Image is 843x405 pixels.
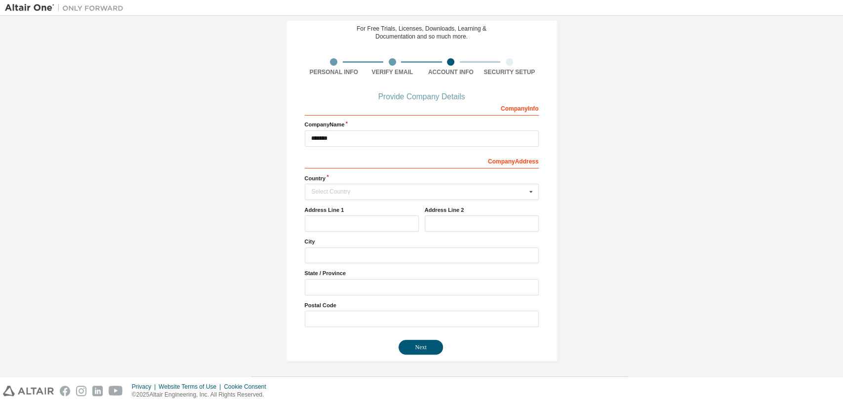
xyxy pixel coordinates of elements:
label: Country [305,174,539,182]
label: Company Name [305,121,539,128]
div: Cookie Consent [224,383,272,391]
img: youtube.svg [109,386,123,396]
img: instagram.svg [76,386,86,396]
label: City [305,238,539,245]
label: Address Line 2 [425,206,539,214]
div: Verify Email [363,68,422,76]
img: altair_logo.svg [3,386,54,396]
div: Personal Info [305,68,363,76]
label: Postal Code [305,301,539,309]
p: © 2025 Altair Engineering, Inc. All Rights Reserved. [132,391,272,399]
img: Altair One [5,3,128,13]
img: facebook.svg [60,386,70,396]
div: For Free Trials, Licenses, Downloads, Learning & Documentation and so much more. [357,25,486,40]
div: Website Terms of Use [159,383,224,391]
div: Privacy [132,383,159,391]
label: State / Province [305,269,539,277]
div: Company Info [305,100,539,116]
img: linkedin.svg [92,386,103,396]
label: Address Line 1 [305,206,419,214]
div: Select Country [312,189,526,195]
div: Security Setup [480,68,539,76]
div: Company Address [305,153,539,168]
button: Next [399,340,443,355]
div: Provide Company Details [305,94,539,100]
div: Account Info [422,68,481,76]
